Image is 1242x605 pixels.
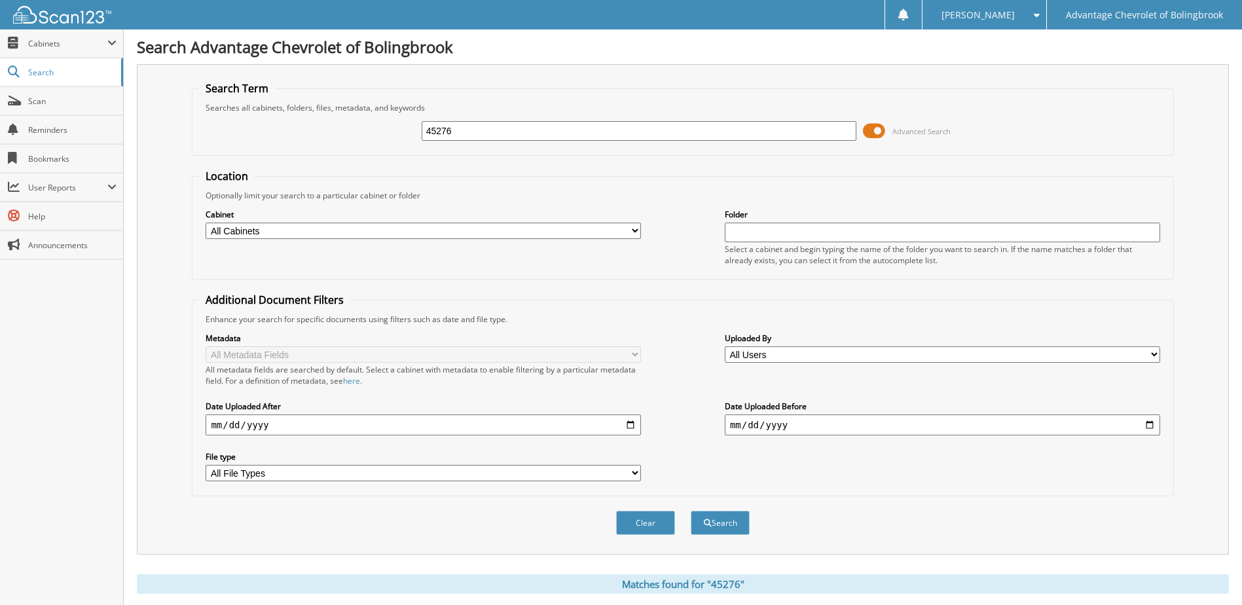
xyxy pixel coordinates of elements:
[199,102,1166,113] div: Searches all cabinets, folders, files, metadata, and keywords
[725,333,1160,344] label: Uploaded By
[206,364,641,386] div: All metadata fields are searched by default. Select a cabinet with metadata to enable filtering b...
[137,36,1229,58] h1: Search Advantage Chevrolet of Bolingbrook
[28,38,107,49] span: Cabinets
[725,209,1160,220] label: Folder
[206,401,641,412] label: Date Uploaded After
[28,153,117,164] span: Bookmarks
[725,414,1160,435] input: end
[206,333,641,344] label: Metadata
[199,293,350,307] legend: Additional Document Filters
[199,81,275,96] legend: Search Term
[28,67,115,78] span: Search
[28,96,117,107] span: Scan
[725,244,1160,266] div: Select a cabinet and begin typing the name of the folder you want to search in. If the name match...
[725,401,1160,412] label: Date Uploaded Before
[28,124,117,136] span: Reminders
[28,182,107,193] span: User Reports
[616,511,675,535] button: Clear
[941,11,1015,19] span: [PERSON_NAME]
[199,169,255,183] legend: Location
[28,240,117,251] span: Announcements
[137,574,1229,594] div: Matches found for "45276"
[1066,11,1223,19] span: Advantage Chevrolet of Bolingbrook
[206,451,641,462] label: File type
[892,126,951,136] span: Advanced Search
[199,314,1166,325] div: Enhance your search for specific documents using filters such as date and file type.
[206,414,641,435] input: start
[343,375,360,386] a: here
[206,209,641,220] label: Cabinet
[13,6,111,24] img: scan123-logo-white.svg
[199,190,1166,201] div: Optionally limit your search to a particular cabinet or folder
[691,511,750,535] button: Search
[28,211,117,222] span: Help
